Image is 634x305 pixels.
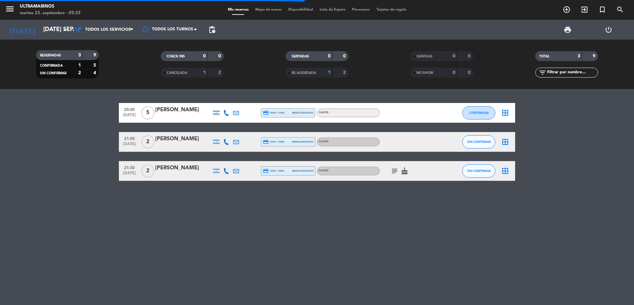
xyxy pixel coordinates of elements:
[319,111,329,114] span: SALON
[319,140,329,143] span: SALON
[78,63,81,68] strong: 1
[203,54,206,58] strong: 0
[467,169,491,173] span: SIN CONFIRMAR
[218,54,222,58] strong: 0
[616,6,624,14] i: search
[121,142,138,150] span: [DATE]
[453,70,455,75] strong: 0
[263,168,269,174] i: credit_card
[328,70,331,75] strong: 1
[343,54,347,58] strong: 0
[225,8,252,12] span: Mis reservas
[141,164,154,178] span: 2
[93,71,97,75] strong: 4
[598,6,606,14] i: turned_in_not
[416,55,433,58] span: SERVIDAS
[141,106,154,119] span: 5
[5,22,40,37] i: [DATE]
[564,26,572,34] span: print
[263,139,284,145] span: visa * 0584
[401,167,408,175] i: cake
[40,64,63,67] span: CONFIRMADA
[292,169,313,173] span: mercadopago
[563,6,571,14] i: add_circle_outline
[121,113,138,120] span: [DATE]
[208,26,216,34] span: pending_actions
[501,138,509,146] i: border_all
[539,69,546,77] i: filter_list
[468,70,472,75] strong: 0
[78,53,81,57] strong: 3
[203,70,206,75] strong: 1
[5,4,15,14] i: menu
[93,53,97,57] strong: 9
[218,70,222,75] strong: 2
[292,140,313,144] span: mercadopago
[155,135,211,143] div: [PERSON_NAME]
[252,8,285,12] span: Mapa de mesas
[578,54,580,58] strong: 3
[467,140,491,144] span: SIN CONFIRMAR
[453,54,455,58] strong: 0
[605,26,613,34] i: power_settings_new
[5,4,15,16] button: menu
[78,71,81,75] strong: 2
[40,54,61,57] span: RESERVADAS
[292,55,309,58] span: SENTADAS
[85,27,131,32] span: Todos los servicios
[593,54,597,58] strong: 9
[263,139,269,145] i: credit_card
[263,168,284,174] span: visa * 9931
[292,111,313,115] span: mercadopago
[349,8,373,12] span: Pre-acceso
[40,72,66,75] span: SIN CONFIRMAR
[292,71,316,75] span: RE AGENDADA
[20,10,81,17] div: martes 23. septiembre - 09:33
[121,105,138,113] span: 20:00
[469,111,489,115] span: CONFIRMADA
[501,109,509,117] i: border_all
[539,55,549,58] span: TOTAL
[61,26,69,34] i: arrow_drop_down
[468,54,472,58] strong: 0
[416,71,433,75] span: NO SHOW
[319,169,329,172] span: SALON
[141,135,154,149] span: 2
[155,106,211,114] div: [PERSON_NAME]
[391,167,399,175] i: subject
[501,167,509,175] i: border_all
[546,69,598,76] input: Filtrar por nombre...
[167,71,187,75] span: CANCELADA
[263,110,284,116] span: visa * 1630
[316,8,349,12] span: Lista de Espera
[121,171,138,179] span: [DATE]
[155,164,211,172] div: [PERSON_NAME]
[93,63,97,68] strong: 5
[167,55,185,58] span: CHECK INS
[373,8,410,12] span: Tarjetas de regalo
[328,54,331,58] strong: 0
[581,6,588,14] i: exit_to_app
[588,20,629,40] div: LOG OUT
[462,164,495,178] button: SIN CONFIRMAR
[462,106,495,119] button: CONFIRMADA
[343,70,347,75] strong: 2
[20,3,81,10] div: Ultramarinos
[121,134,138,142] span: 21:00
[462,135,495,149] button: SIN CONFIRMAR
[121,163,138,171] span: 21:30
[263,110,269,116] i: credit_card
[285,8,316,12] span: Disponibilidad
